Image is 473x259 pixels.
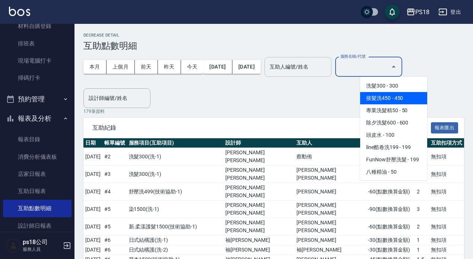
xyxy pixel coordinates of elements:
a: 排班表 [3,35,72,52]
td: -30 ( 點數換算金額 ) [366,236,415,245]
td: 日式結構護 ( 洗-1 ) [127,236,223,245]
td: [PERSON_NAME] [295,236,366,245]
td: [PERSON_NAME][PERSON_NAME] [223,200,295,218]
span: 專業洗髮精50 - 50 [360,104,427,117]
span: 互助紀錄 [92,124,431,132]
td: 1 [415,245,429,255]
td: 無扣項 [429,183,464,200]
a: 報表目錄 [3,131,72,148]
span: 除夕洗髮600 - 600 [360,117,427,129]
a: 現場電腦打卡 [3,52,72,69]
th: 帳單編號 [102,138,127,148]
td: -60 ( 點數換算金額 ) [366,183,415,200]
td: 2 [415,218,429,236]
td: 無扣項 [429,236,464,245]
th: 設計師 [223,138,295,148]
td: 蔡勳侑 [295,148,366,165]
th: 互助人 [295,138,366,148]
span: 八種精油 - 50 [360,166,427,178]
td: 無扣項 [429,245,464,255]
td: [DATE] [83,218,102,236]
a: 材料自購登錄 [3,18,72,35]
p: 服務人員 [23,246,61,253]
h2: Decrease Detail [83,33,464,38]
td: [PERSON_NAME][PERSON_NAME] [223,148,295,165]
td: -90 ( 點數換算金額 ) [366,200,415,218]
label: 服務名稱/代號 [340,54,365,59]
td: # 3 [102,165,127,183]
td: [DATE] [83,165,102,183]
span: FunNow舒壓洗髮 - 199 [360,154,427,166]
td: 袖[PERSON_NAME] [223,245,295,255]
a: 消費分析儀表板 [3,148,72,165]
span: 頭皮水 - 100 [360,129,427,141]
td: # 4 [102,183,127,200]
td: [DATE] [83,200,102,218]
td: 無扣項 [429,148,464,165]
td: 新.柔漾護髮1500 ( 技術協助-1 ) [127,218,223,236]
td: [DATE] [83,183,102,200]
button: 前天 [135,60,158,74]
td: # 5 [102,200,127,218]
td: 洗髮300 ( 洗-1 ) [127,165,223,183]
a: 互助點數明細 [3,200,72,217]
td: # 5 [102,218,127,236]
a: 報表匯出 [431,124,458,131]
th: 日期 [83,138,102,148]
td: [PERSON_NAME][PERSON_NAME] [295,218,366,236]
th: 互助扣項方式 [429,138,464,148]
div: PS18 [415,7,429,17]
td: 洗髮300 ( 洗-1 ) [127,148,223,165]
td: 無扣項 [429,165,464,183]
button: Close [388,61,400,73]
td: 無扣項 [429,200,464,218]
td: 3 [415,200,429,218]
a: 店家日報表 [3,165,72,183]
td: [DATE] [83,236,102,245]
td: # 6 [102,236,127,245]
button: save [385,4,400,19]
button: 報表及分析 [3,109,72,128]
td: 袖[PERSON_NAME] [295,245,366,255]
button: 登出 [435,5,464,19]
h3: 互助點數明細 [83,41,464,51]
a: 掃碼打卡 [3,69,72,86]
td: 無扣項 [429,218,464,236]
td: [DATE] [83,148,102,165]
img: Logo [9,7,30,16]
td: 2 [415,183,429,200]
p: 179 筆資料 [83,108,464,115]
span: 接髮洗450 - 450 [360,92,427,104]
td: [PERSON_NAME][PERSON_NAME] [295,165,366,183]
td: [PERSON_NAME][PERSON_NAME] [223,183,295,200]
td: [DATE] [83,245,102,255]
td: [PERSON_NAME][PERSON_NAME] [223,218,295,236]
td: [PERSON_NAME][PERSON_NAME] [295,200,366,218]
td: 袖[PERSON_NAME] [223,236,295,245]
td: # 2 [102,148,127,165]
td: -30 ( 點數換算金額 ) [366,245,415,255]
button: 上個月 [107,60,135,74]
h5: ps18公司 [23,239,61,246]
button: 昨天 [158,60,181,74]
button: 本月 [83,60,107,74]
td: -60 ( 點數換算金額 ) [366,218,415,236]
button: [DATE] [232,60,261,74]
td: 1 [415,236,429,245]
span: 蝦皮洗250 - 250 [360,178,427,190]
button: 報表匯出 [431,122,458,134]
button: 預約管理 [3,89,72,109]
td: [PERSON_NAME] [295,183,366,200]
button: PS18 [403,4,432,20]
td: [PERSON_NAME][PERSON_NAME] [223,165,295,183]
td: # 6 [102,245,127,255]
td: 舒壓洗499 ( 技術協助-1 ) [127,183,223,200]
button: [DATE] [203,60,232,74]
button: 今天 [181,60,204,74]
td: 染1500 ( 洗-1 ) [127,200,223,218]
img: Person [6,238,21,253]
a: 設計師日報表 [3,217,72,234]
td: 日式結構護 ( 洗-2 ) [127,245,223,255]
span: 洗髮300 - 300 [360,80,427,92]
th: 服務項目(互助項目) [127,138,223,148]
